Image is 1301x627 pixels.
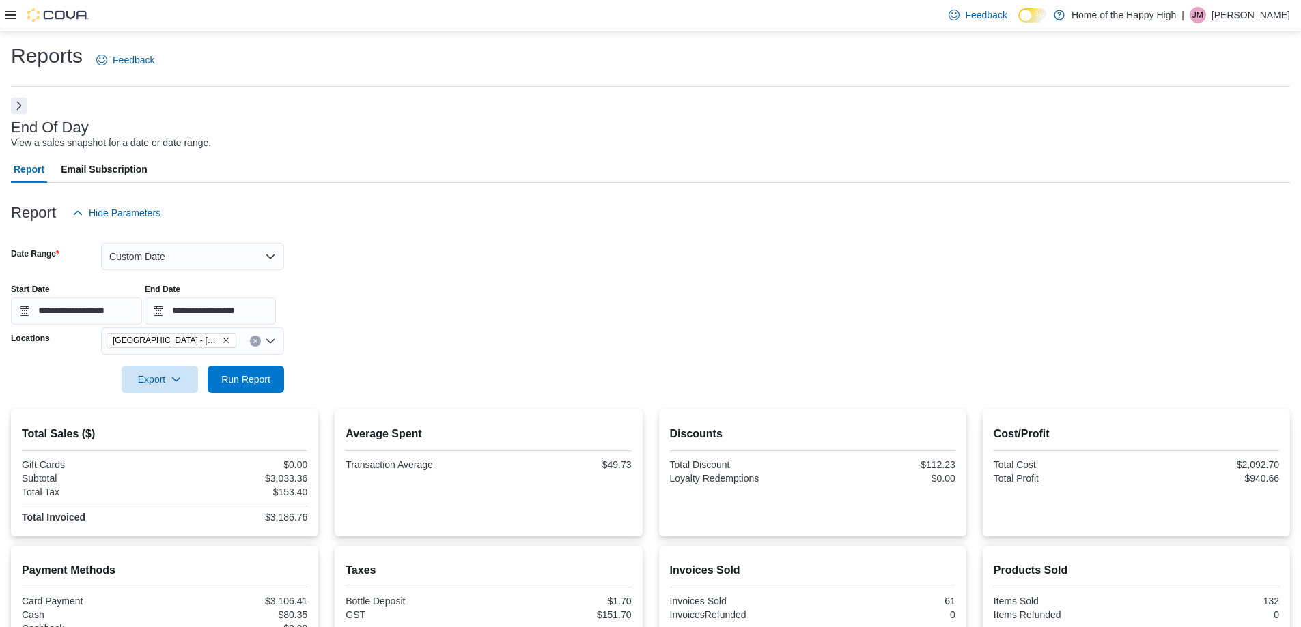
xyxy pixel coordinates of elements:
span: Feedback [113,53,154,67]
div: Jessica Manuel [1190,7,1206,23]
div: Total Tax [22,486,162,497]
button: Hide Parameters [67,199,166,227]
label: Start Date [11,284,50,295]
h2: Taxes [346,562,631,579]
span: Hide Parameters [89,206,160,220]
div: Total Discount [670,459,810,470]
button: Next [11,98,27,114]
span: Sherwood Park - Wye Road - Fire & Flower [107,333,236,348]
span: Feedback [965,8,1007,22]
a: Feedback [943,1,1012,29]
label: Date Range [11,248,59,259]
button: Open list of options [265,336,276,347]
div: Cash [22,609,162,620]
input: Dark Mode [1018,8,1047,23]
span: Email Subscription [61,156,148,183]
button: Export [122,366,198,393]
h2: Cost/Profit [994,426,1279,442]
div: 0 [1139,609,1279,620]
h3: End Of Day [11,119,89,136]
img: Cova [27,8,89,22]
p: [PERSON_NAME] [1212,7,1290,23]
h2: Discounts [670,426,955,442]
div: Items Refunded [994,609,1134,620]
div: Transaction Average [346,459,486,470]
div: $0.00 [815,473,955,484]
input: Press the down key to open a popover containing a calendar. [145,297,276,325]
div: 61 [815,596,955,607]
div: Subtotal [22,473,162,484]
div: $2,092.70 [1139,459,1279,470]
label: End Date [145,284,180,295]
h2: Average Spent [346,426,631,442]
div: 132 [1139,596,1279,607]
label: Locations [11,333,50,344]
h2: Products Sold [994,562,1279,579]
div: $0.00 [167,459,307,470]
button: Custom Date [101,243,284,270]
div: $1.70 [491,596,631,607]
div: $80.35 [167,609,307,620]
div: Gift Cards [22,459,162,470]
div: InvoicesRefunded [670,609,810,620]
div: Items Sold [994,596,1134,607]
div: $3,033.36 [167,473,307,484]
div: GST [346,609,486,620]
div: $153.40 [167,486,307,497]
div: $3,186.76 [167,512,307,523]
div: $940.66 [1139,473,1279,484]
button: Remove Sherwood Park - Wye Road - Fire & Flower from selection in this group [222,336,230,345]
span: JM [1192,7,1203,23]
p: | [1181,7,1184,23]
input: Press the down key to open a popover containing a calendar. [11,297,142,325]
div: 0 [815,609,955,620]
div: $49.73 [491,459,631,470]
span: Report [14,156,44,183]
div: -$112.23 [815,459,955,470]
div: Bottle Deposit [346,596,486,607]
div: Invoices Sold [670,596,810,607]
button: Clear input [250,336,261,347]
div: Total Profit [994,473,1134,484]
h1: Reports [11,42,83,70]
div: Card Payment [22,596,162,607]
h2: Invoices Sold [670,562,955,579]
span: [GEOGRAPHIC_DATA] - [GEOGRAPHIC_DATA] - Fire & Flower [113,334,219,347]
div: $3,106.41 [167,596,307,607]
div: Loyalty Redemptions [670,473,810,484]
span: Export [130,366,190,393]
div: Total Cost [994,459,1134,470]
a: Feedback [91,46,160,74]
button: Run Report [208,366,284,393]
h3: Report [11,205,56,221]
h2: Total Sales ($) [22,426,307,442]
strong: Total Invoiced [22,512,85,523]
div: $151.70 [491,609,631,620]
h2: Payment Methods [22,562,307,579]
div: View a sales snapshot for a date or date range. [11,136,211,150]
span: Run Report [221,373,270,386]
p: Home of the Happy High [1072,7,1176,23]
